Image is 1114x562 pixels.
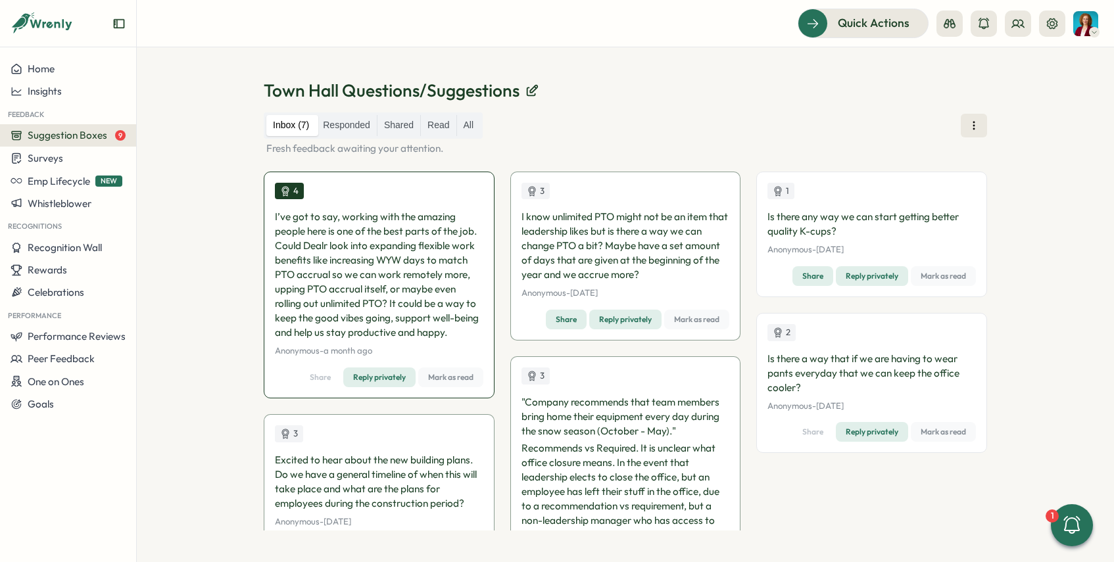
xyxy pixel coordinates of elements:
[95,176,122,187] span: NEW
[521,395,730,438] p: "Company recommends that team members bring home their equipment every day during the snow season...
[921,423,966,441] span: Mark as read
[316,115,377,136] label: Responded
[264,79,520,102] p: Town Hall Questions/Suggestions
[802,423,823,441] span: Share
[792,266,833,286] button: Share
[28,129,107,141] span: Suggestion Boxes
[798,9,929,37] button: Quick Actions
[353,368,406,386] span: Reply privately
[266,115,316,136] label: Inbox (7)
[767,244,816,254] span: Anonymous -
[112,17,126,30] button: Expand sidebar
[570,287,598,298] span: [DATE]
[300,367,341,387] button: Share
[28,152,63,164] span: Surveys
[792,422,833,442] button: Share
[836,266,908,286] button: Reply privately
[836,422,908,442] button: Reply privately
[28,286,84,298] span: Celebrations
[343,367,416,387] button: Reply privately
[275,425,303,442] div: Upvotes
[674,310,719,329] span: Mark as read
[838,14,909,32] span: Quick Actions
[521,367,550,385] div: Upvotes
[921,267,966,285] span: Mark as read
[310,368,331,386] span: Share
[28,197,91,210] span: Whistleblower
[428,368,473,386] span: Mark as read
[324,345,372,356] span: a month ago
[28,398,54,410] span: Goals
[556,310,577,329] span: Share
[28,241,102,254] span: Recognition Wall
[599,310,652,329] span: Reply privately
[816,244,844,254] span: [DATE]
[911,266,976,286] button: Mark as read
[28,375,84,388] span: One on Ones
[767,400,816,411] span: Anonymous -
[421,115,456,136] label: Read
[275,453,483,511] p: Excited to hear about the new building plans. Do we have a general timeline of when this will tak...
[275,210,483,340] p: I’ve got to say, working with the amazing people here is one of the best parts of the job. Could ...
[911,422,976,442] button: Mark as read
[846,267,898,285] span: Reply privately
[115,130,126,141] span: 9
[28,85,62,97] span: Insights
[664,310,729,329] button: Mark as read
[377,115,420,136] label: Shared
[457,115,481,136] label: All
[28,175,90,187] span: Emp Lifecycle
[767,210,976,239] p: Is there any way we can start getting better quality K-cups?
[1073,11,1098,36] img: Rachel Armstrong
[1046,509,1059,523] div: 1
[275,183,304,200] div: Upvotes
[816,400,844,411] span: [DATE]
[275,345,324,356] span: Anonymous -
[767,352,976,395] p: Is there a way that if we are having to wear pants everyday that we can keep the office cooler?
[28,330,126,342] span: Performance Reviews
[275,516,324,527] span: Anonymous -
[589,310,662,329] button: Reply privately
[418,367,483,387] button: Mark as read
[28,352,95,365] span: Peer Feedback
[324,516,351,527] span: [DATE]
[846,423,898,441] span: Reply privately
[546,310,587,329] button: Share
[802,267,823,285] span: Share
[264,141,987,156] p: Fresh feedback awaiting your attention.
[521,210,730,282] p: I know unlimited PTO might not be an item that leadership likes but is there a way we can change ...
[28,264,67,276] span: Rewards
[521,287,570,298] span: Anonymous -
[767,324,796,341] div: Upvotes
[28,62,55,75] span: Home
[767,183,794,200] div: Upvotes
[1051,504,1093,546] button: 1
[521,183,550,200] div: Upvotes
